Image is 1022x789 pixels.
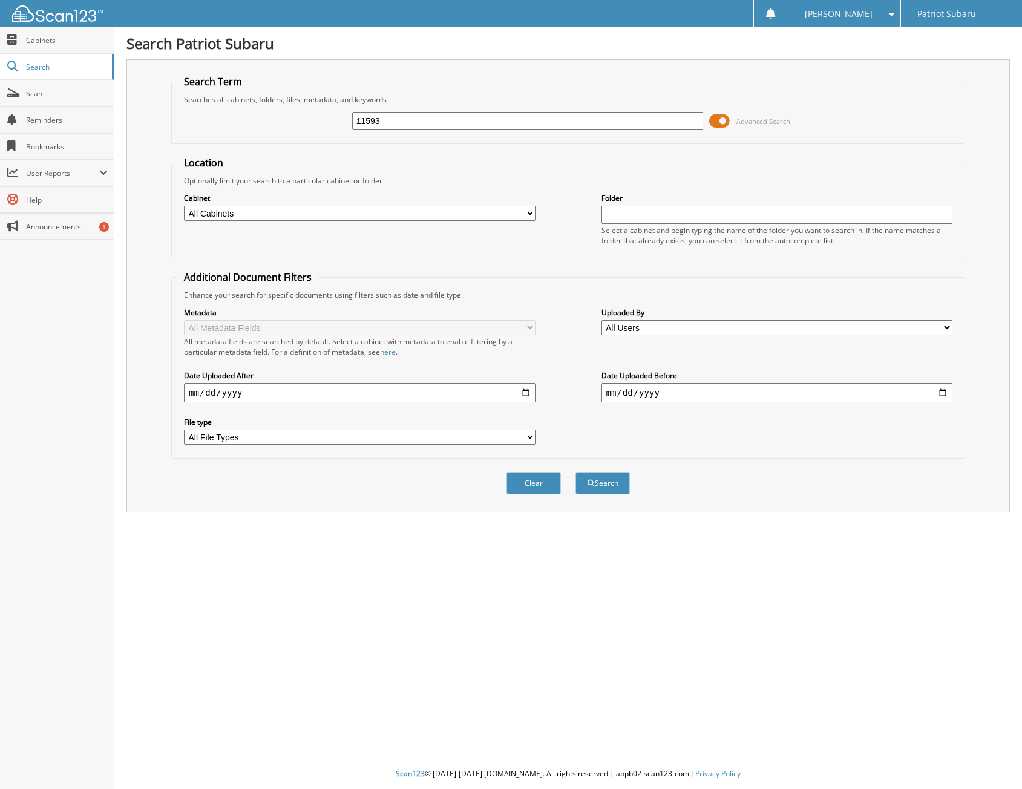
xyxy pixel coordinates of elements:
div: Optionally limit your search to a particular cabinet or folder [178,175,958,186]
button: Search [575,472,630,494]
span: User Reports [26,168,99,178]
span: Patriot Subaru [917,10,976,18]
span: Search [26,62,106,72]
input: start [184,383,536,402]
span: Reminders [26,115,108,125]
legend: Additional Document Filters [178,270,318,284]
a: Privacy Policy [695,768,741,779]
div: Searches all cabinets, folders, files, metadata, and keywords [178,94,958,105]
div: All metadata fields are searched by default. Select a cabinet with metadata to enable filtering b... [184,336,536,357]
input: end [601,383,953,402]
span: Help [26,195,108,205]
img: scan123-logo-white.svg [12,5,103,22]
label: Metadata [184,307,536,318]
label: File type [184,417,536,427]
span: Scan [26,88,108,99]
span: Scan123 [396,768,425,779]
div: Enhance your search for specific documents using filters such as date and file type. [178,290,958,300]
span: Announcements [26,221,108,232]
div: 1 [99,222,109,232]
label: Date Uploaded After [184,370,536,381]
label: Uploaded By [601,307,953,318]
span: Bookmarks [26,142,108,152]
label: Folder [601,193,953,203]
h1: Search Patriot Subaru [126,33,1010,53]
span: Advanced Search [736,117,790,126]
label: Cabinet [184,193,536,203]
span: [PERSON_NAME] [805,10,873,18]
a: here [380,347,396,357]
label: Date Uploaded Before [601,370,953,381]
legend: Location [178,156,229,169]
div: © [DATE]-[DATE] [DOMAIN_NAME]. All rights reserved | appb02-scan123-com | [114,759,1022,789]
div: Select a cabinet and begin typing the name of the folder you want to search in. If the name match... [601,225,953,246]
legend: Search Term [178,75,248,88]
span: Cabinets [26,35,108,45]
button: Clear [506,472,561,494]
